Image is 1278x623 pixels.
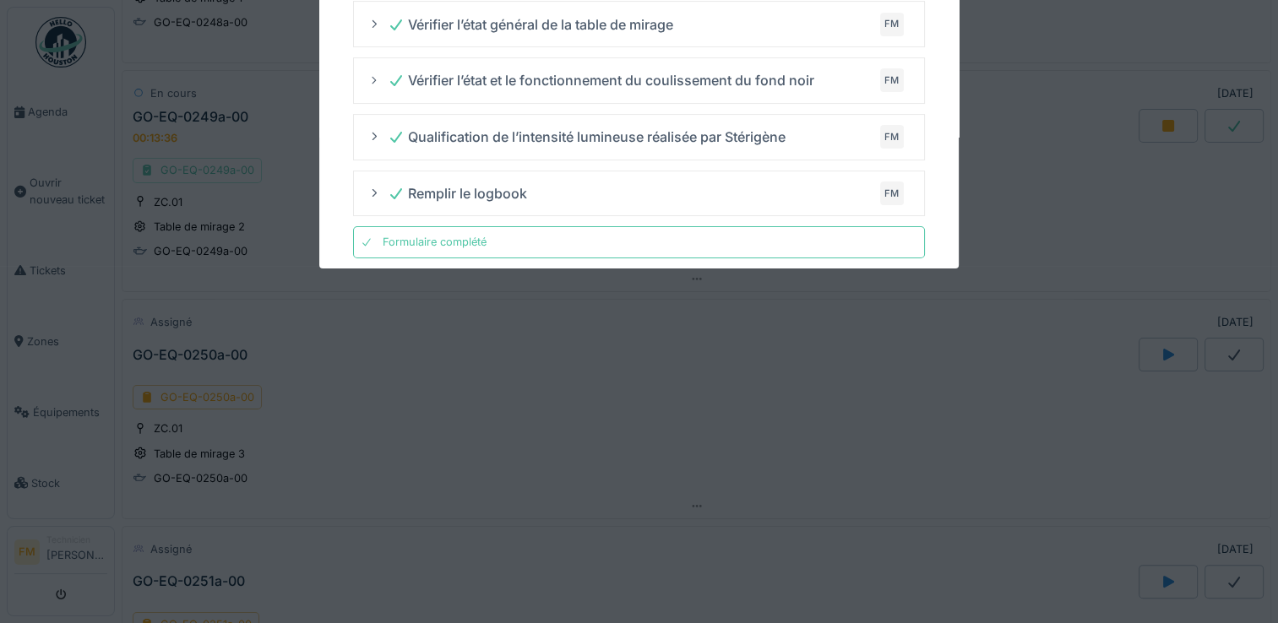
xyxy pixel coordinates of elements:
[361,65,917,96] summary: Vérifier l’état et le fonctionnement du coulissement du fond noirFM
[388,14,673,34] div: Vérifier l’état général de la table de mirage
[361,122,917,153] summary: Qualification de l’intensité lumineuse réalisée par StérigèneFM
[880,68,904,92] div: FM
[388,183,527,203] div: Remplir le logbook
[880,181,904,205] div: FM
[880,12,904,35] div: FM
[880,125,904,149] div: FM
[383,234,487,250] div: Formulaire complété
[388,127,786,147] div: Qualification de l’intensité lumineuse réalisée par Stérigène
[361,8,917,40] summary: Vérifier l’état général de la table de mirageFM
[361,177,917,209] summary: Remplir le logbookFM
[388,70,814,90] div: Vérifier l’état et le fonctionnement du coulissement du fond noir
